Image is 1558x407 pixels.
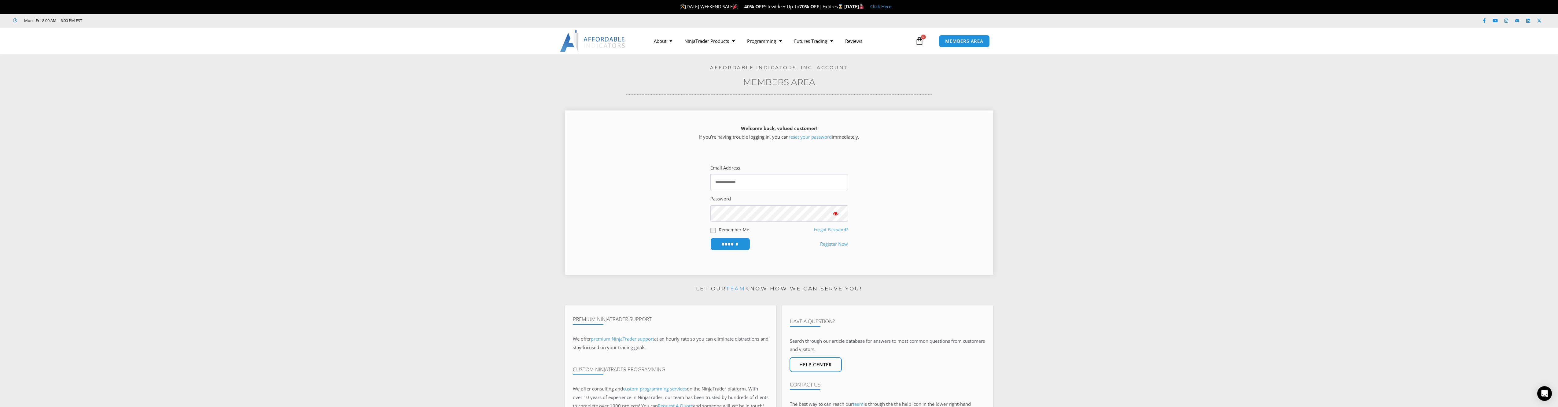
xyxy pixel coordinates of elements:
span: Help center [799,362,832,367]
a: Click Here [870,3,891,9]
button: Show password [823,205,848,222]
p: Search through our article database for answers to most common questions from customers and visit... [790,337,985,354]
a: Programming [741,34,788,48]
a: Affordable Indicators, Inc. Account [710,65,848,70]
iframe: Customer reviews powered by Trustpilot [91,17,182,24]
h4: Premium NinjaTrader Support [573,316,768,322]
a: Members Area [743,77,815,87]
nav: Menu [648,34,914,48]
a: MEMBERS AREA [939,35,990,47]
img: 🎉 [733,4,738,9]
strong: 70% OFF [799,3,819,9]
a: About [648,34,678,48]
img: LogoAI | Affordable Indicators – NinjaTrader [560,30,626,52]
h4: Contact Us [790,382,985,388]
a: Forgot Password? [814,227,848,232]
h4: Custom NinjaTrader Programming [573,366,768,372]
h4: Have A Question? [790,318,985,324]
a: team [853,401,864,407]
span: [DATE] WEEKEND SALE Sitewide + Up To | Expires [680,3,844,9]
label: Remember Me [719,226,749,233]
a: Help center [790,357,842,372]
a: Reviews [839,34,868,48]
p: If you’re having trouble logging in, you can immediately. [576,124,982,141]
a: premium NinjaTrader support [591,336,654,342]
strong: Welcome back, valued customer! [741,125,817,131]
label: Email Address [710,164,740,172]
span: We offer [573,336,591,342]
a: 0 [906,32,933,50]
a: team [726,286,745,292]
img: 🏭 [859,4,864,9]
a: custom programming services [623,386,687,392]
img: 🛠️ [680,4,685,9]
label: Password [710,195,731,203]
span: MEMBERS AREA [945,39,983,43]
span: 0 [921,35,926,39]
span: We offer consulting and [573,386,687,392]
strong: 40% OFF [744,3,764,9]
span: at an hourly rate so you can eliminate distractions and stay focused on your trading goals. [573,336,768,350]
a: NinjaTrader Products [678,34,741,48]
a: Futures Trading [788,34,839,48]
p: Let our know how we can serve you! [565,284,993,294]
a: reset your password [789,134,832,140]
strong: [DATE] [844,3,864,9]
img: ⌛ [838,4,843,9]
span: Mon - Fri: 8:00 AM – 6:00 PM EST [23,17,82,24]
div: Open Intercom Messenger [1537,386,1552,401]
a: Register Now [820,240,848,248]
